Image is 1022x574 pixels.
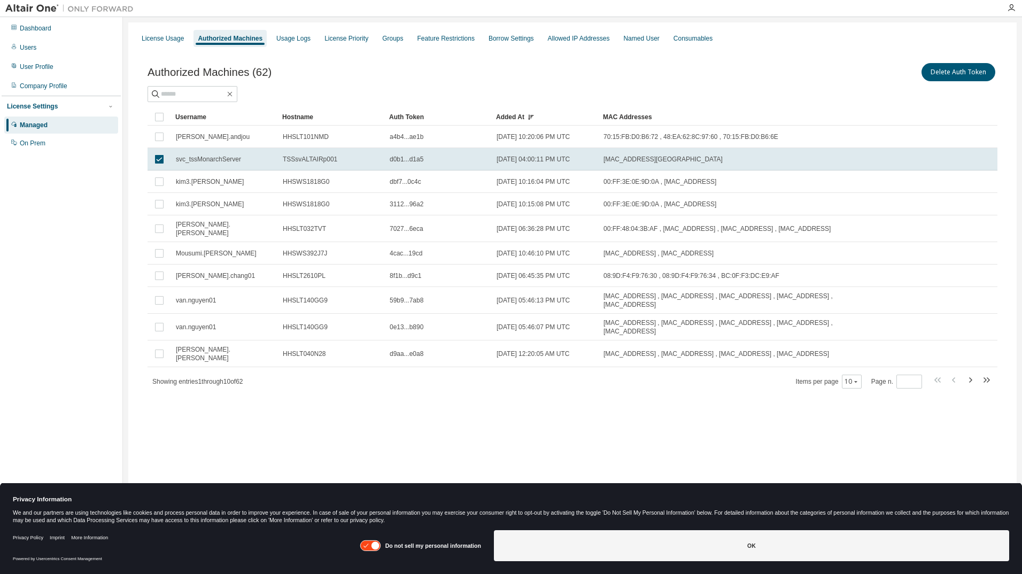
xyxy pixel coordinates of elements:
div: Named User [623,34,659,43]
button: Delete Auth Token [922,63,995,81]
div: Allowed IP Addresses [548,34,610,43]
div: On Prem [20,139,45,148]
span: [MAC_ADDRESS][GEOGRAPHIC_DATA] [603,155,723,164]
span: HHSLT140GG9 [283,296,328,305]
span: 00:FF:3E:0E:9D:0A , [MAC_ADDRESS] [603,200,716,208]
span: [PERSON_NAME].andjou [176,133,250,141]
div: Managed [20,121,48,129]
span: [PERSON_NAME].[PERSON_NAME] [176,220,273,237]
div: Feature Restrictions [417,34,475,43]
span: 00:FF:48:04:3B:AF , [MAC_ADDRESS] , [MAC_ADDRESS] , [MAC_ADDRESS] [603,224,831,233]
span: kim3.[PERSON_NAME] [176,200,244,208]
span: van.nguyen01 [176,296,216,305]
span: van.nguyen01 [176,323,216,331]
span: [DATE] 04:00:11 PM UTC [497,155,570,164]
span: Showing entries 1 through 10 of 62 [152,378,243,385]
div: License Priority [324,34,368,43]
button: 10 [845,377,859,386]
span: HHSLT140GG9 [283,323,328,331]
div: User Profile [20,63,53,71]
span: [MAC_ADDRESS] , [MAC_ADDRESS] , [MAC_ADDRESS] , [MAC_ADDRESS] [603,350,829,358]
span: [DATE] 10:46:10 PM UTC [497,249,570,258]
span: 0e13...b890 [390,323,423,331]
span: 8f1b...d9c1 [390,272,421,280]
span: 08:9D:F4:F9:76:30 , 08:9D:F4:F9:76:34 , BC:0F:F3:DC:E9:AF [603,272,779,280]
div: Authorized Machines [198,34,262,43]
span: 70:15:FB:D0:B6:72 , 48:EA:62:8C:97:60 , 70:15:FB:D0:B6:6E [603,133,778,141]
div: Company Profile [20,82,67,90]
span: [DATE] 05:46:13 PM UTC [497,296,570,305]
span: HHSLT032TVT [283,224,326,233]
span: HHSWS1818G0 [283,177,329,186]
div: Usage Logs [276,34,311,43]
div: Auth Token [389,108,487,126]
span: [MAC_ADDRESS] , [MAC_ADDRESS] [603,249,714,258]
span: 00:FF:3E:0E:9D:0A , [MAC_ADDRESS] [603,177,716,186]
span: [DATE] 05:46:07 PM UTC [497,323,570,331]
span: [DATE] 06:45:35 PM UTC [497,272,570,280]
span: Mousumi.[PERSON_NAME] [176,249,257,258]
span: Authorized Machines (62) [148,66,272,79]
div: Groups [382,34,403,43]
div: Dashboard [20,24,51,33]
span: [MAC_ADDRESS] , [MAC_ADDRESS] , [MAC_ADDRESS] , [MAC_ADDRESS] , [MAC_ADDRESS] [603,319,885,336]
span: kim3.[PERSON_NAME] [176,177,244,186]
span: d0b1...d1a5 [390,155,423,164]
div: Consumables [673,34,713,43]
div: Users [20,43,36,52]
div: Username [175,108,274,126]
span: [MAC_ADDRESS] , [MAC_ADDRESS] , [MAC_ADDRESS] , [MAC_ADDRESS] , [MAC_ADDRESS] [603,292,885,309]
span: svc_tssMonarchServer [176,155,241,164]
span: [DATE] 10:20:06 PM UTC [497,133,570,141]
span: 59b9...7ab8 [390,296,423,305]
span: HHSLT040N28 [283,350,326,358]
div: License Usage [142,34,184,43]
span: Items per page [796,375,862,389]
span: HHSLT101NMD [283,133,329,141]
span: HHSWS392J7J [283,249,327,258]
span: [DATE] 06:36:28 PM UTC [497,224,570,233]
div: Borrow Settings [489,34,534,43]
span: 7027...6eca [390,224,423,233]
span: TSSsvALTAIRp001 [283,155,337,164]
span: Page n. [871,375,922,389]
span: dbf7...0c4c [390,177,421,186]
span: a4b4...ae1b [390,133,423,141]
span: [PERSON_NAME].[PERSON_NAME] [176,345,273,362]
span: d9aa...e0a8 [390,350,423,358]
span: HHSLT2610PL [283,272,326,280]
span: 3112...96a2 [390,200,423,208]
span: 4cac...19cd [390,249,422,258]
span: [DATE] 10:16:04 PM UTC [497,177,570,186]
span: HHSWS1818G0 [283,200,329,208]
span: [DATE] 10:15:08 PM UTC [497,200,570,208]
img: Altair One [5,3,139,14]
span: [PERSON_NAME].chang01 [176,272,255,280]
div: License Settings [7,102,58,111]
div: Added At [496,108,594,126]
div: MAC Addresses [603,108,885,126]
div: Hostname [282,108,381,126]
span: [DATE] 12:20:05 AM UTC [497,350,570,358]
